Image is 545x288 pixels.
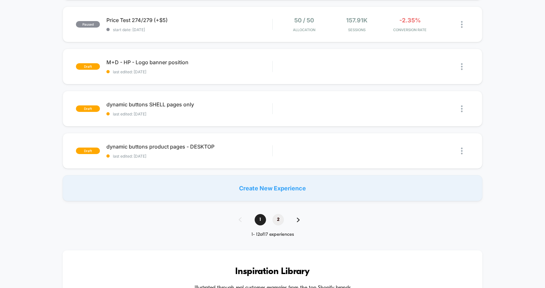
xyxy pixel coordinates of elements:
[106,59,272,66] span: M+D - HP - Logo banner position
[106,143,272,150] span: dynamic buttons product pages - DESKTOP
[106,154,272,159] span: last edited: [DATE]
[294,17,314,24] span: 50 / 50
[63,175,482,201] div: Create New Experience
[76,148,100,154] span: draft
[332,28,382,32] span: Sessions
[346,17,368,24] span: 157.91k
[461,148,463,154] img: close
[461,105,463,112] img: close
[255,214,266,225] span: 1
[385,28,435,32] span: CONVERSION RATE
[106,101,272,108] span: dynamic buttons SHELL pages only
[76,63,100,70] span: draft
[293,28,315,32] span: Allocation
[297,218,300,222] img: pagination forward
[106,17,272,23] span: Price Test 274/279 (+$5)
[461,21,463,28] img: close
[106,69,272,74] span: last edited: [DATE]
[272,214,284,225] span: 2
[82,267,463,277] h3: Inspiration Library
[76,21,100,28] span: paused
[106,112,272,116] span: last edited: [DATE]
[461,63,463,70] img: close
[76,105,100,112] span: draft
[399,17,421,24] span: -2.35%
[232,232,313,237] div: 1 - 12 of 17 experiences
[106,27,272,32] span: start date: [DATE]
